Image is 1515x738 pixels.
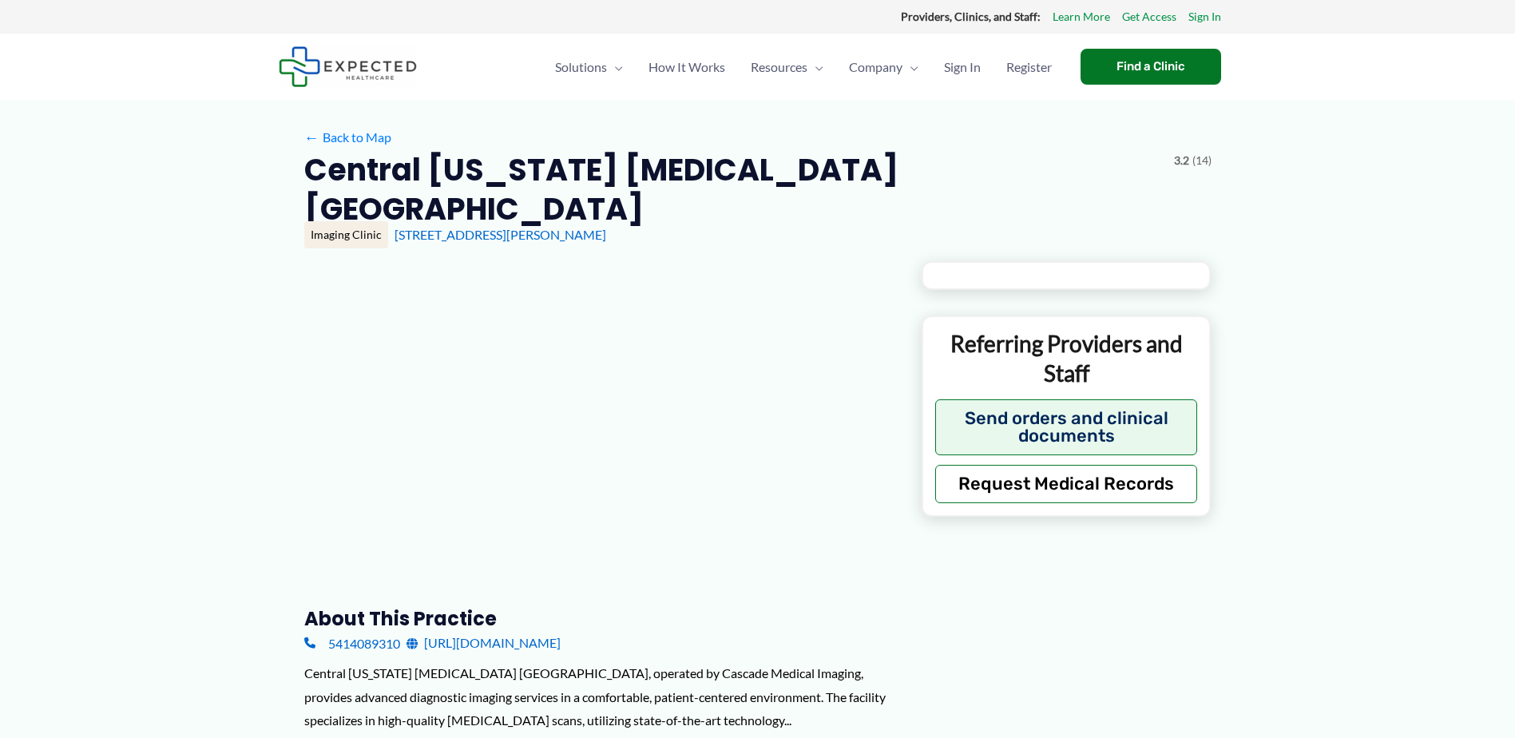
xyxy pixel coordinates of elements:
[304,150,1161,229] h2: Central [US_STATE] [MEDICAL_DATA] [GEOGRAPHIC_DATA]
[902,39,918,95] span: Menu Toggle
[901,10,1041,23] strong: Providers, Clinics, and Staff:
[1192,150,1212,171] span: (14)
[304,661,896,732] div: Central [US_STATE] [MEDICAL_DATA] [GEOGRAPHIC_DATA], operated by Cascade Medical Imaging, provide...
[1122,6,1176,27] a: Get Access
[993,39,1065,95] a: Register
[935,465,1198,503] button: Request Medical Records
[407,631,561,655] a: [URL][DOMAIN_NAME]
[395,227,606,242] a: [STREET_ADDRESS][PERSON_NAME]
[542,39,636,95] a: SolutionsMenu Toggle
[935,329,1198,387] p: Referring Providers and Staff
[807,39,823,95] span: Menu Toggle
[1081,49,1221,85] a: Find a Clinic
[542,39,1065,95] nav: Primary Site Navigation
[636,39,738,95] a: How It Works
[304,221,388,248] div: Imaging Clinic
[1053,6,1110,27] a: Learn More
[1006,39,1052,95] span: Register
[836,39,931,95] a: CompanyMenu Toggle
[751,39,807,95] span: Resources
[1174,150,1189,171] span: 3.2
[607,39,623,95] span: Menu Toggle
[931,39,993,95] a: Sign In
[304,631,400,655] a: 5414089310
[279,46,417,87] img: Expected Healthcare Logo - side, dark font, small
[1188,6,1221,27] a: Sign In
[555,39,607,95] span: Solutions
[944,39,981,95] span: Sign In
[304,606,896,631] h3: About this practice
[648,39,725,95] span: How It Works
[935,399,1198,455] button: Send orders and clinical documents
[849,39,902,95] span: Company
[304,125,391,149] a: ←Back to Map
[304,129,319,145] span: ←
[738,39,836,95] a: ResourcesMenu Toggle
